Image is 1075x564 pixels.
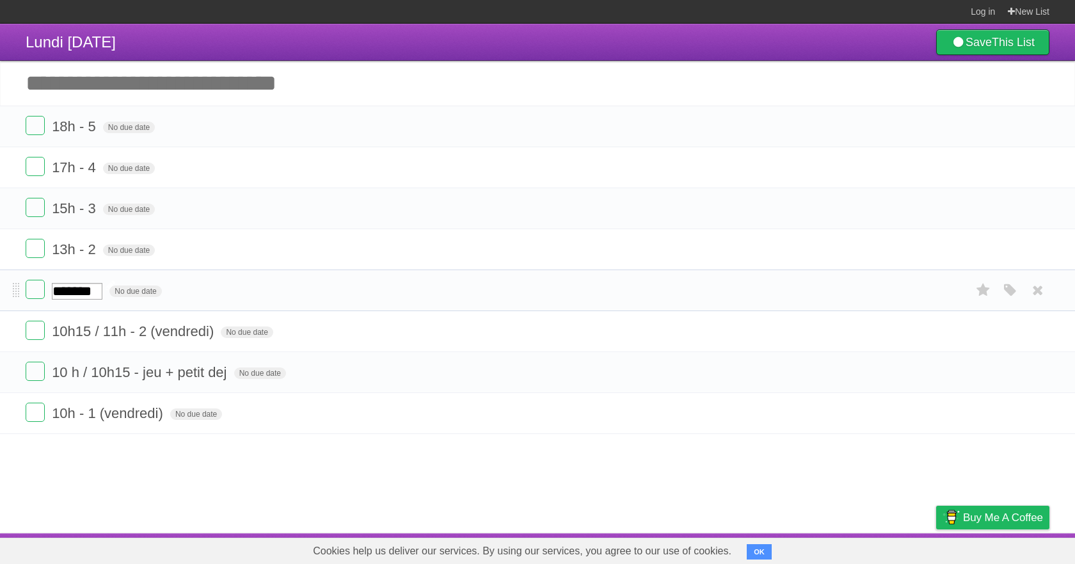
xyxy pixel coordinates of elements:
[103,245,155,256] span: No due date
[963,506,1043,529] span: Buy me a coffee
[52,159,99,175] span: 17h - 4
[969,536,1049,561] a: Suggest a feature
[26,362,45,381] label: Done
[26,280,45,299] label: Done
[26,116,45,135] label: Done
[992,36,1035,49] b: This List
[103,122,155,133] span: No due date
[109,286,161,297] span: No due date
[170,408,222,420] span: No due date
[52,118,99,134] span: 18h - 5
[766,536,793,561] a: About
[26,157,45,176] label: Done
[52,241,99,257] span: 13h - 2
[300,538,744,564] span: Cookies help us deliver our services. By using our services, you agree to our use of cookies.
[971,280,996,301] label: Star task
[103,163,155,174] span: No due date
[26,33,116,51] span: Lundi [DATE]
[26,239,45,258] label: Done
[943,506,960,528] img: Buy me a coffee
[52,405,166,421] span: 10h - 1 (vendredi)
[747,544,772,560] button: OK
[936,506,1049,529] a: Buy me a coffee
[936,29,1049,55] a: SaveThis List
[103,204,155,215] span: No due date
[52,364,230,380] span: 10 h / 10h15 - jeu + petit dej
[26,321,45,340] label: Done
[808,536,860,561] a: Developers
[876,536,904,561] a: Terms
[234,367,286,379] span: No due date
[52,323,217,339] span: 10h15 / 11h - 2 (vendredi)
[221,326,273,338] span: No due date
[26,403,45,422] label: Done
[52,200,99,216] span: 15h - 3
[26,198,45,217] label: Done
[920,536,953,561] a: Privacy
